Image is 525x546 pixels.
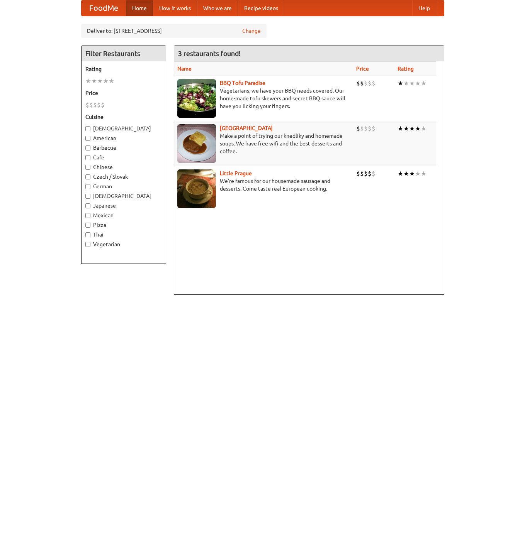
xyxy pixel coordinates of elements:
li: $ [372,124,375,133]
a: How it works [153,0,197,16]
li: ★ [415,124,421,133]
input: Vegetarian [85,242,90,247]
label: German [85,183,162,190]
li: ★ [409,79,415,88]
input: Pizza [85,223,90,228]
li: $ [97,101,101,109]
a: [GEOGRAPHIC_DATA] [220,125,273,131]
li: $ [101,101,105,109]
li: $ [364,79,368,88]
li: $ [93,101,97,109]
li: $ [364,124,368,133]
input: German [85,184,90,189]
a: Change [242,27,261,35]
input: Japanese [85,203,90,208]
input: American [85,136,90,141]
li: ★ [398,124,403,133]
p: Vegetarians, we have your BBQ needs covered. Our home-made tofu skewers and secret BBQ sauce will... [177,87,350,110]
a: Home [126,0,153,16]
input: Thai [85,232,90,237]
li: $ [360,79,364,88]
input: Czech / Slovak [85,174,90,179]
li: ★ [97,77,103,85]
li: ★ [403,124,409,133]
li: $ [368,169,372,178]
li: $ [356,169,360,178]
li: $ [89,101,93,109]
a: Little Prague [220,170,252,176]
a: Who we are [197,0,238,16]
label: Barbecue [85,144,162,152]
label: Japanese [85,202,162,210]
input: [DEMOGRAPHIC_DATA] [85,126,90,131]
li: ★ [409,169,415,178]
li: ★ [398,79,403,88]
input: [DEMOGRAPHIC_DATA] [85,194,90,199]
a: Name [177,66,192,72]
div: Deliver to: [STREET_ADDRESS] [81,24,267,38]
li: ★ [415,79,421,88]
h5: Rating [85,65,162,73]
label: Chinese [85,163,162,171]
input: Barbecue [85,145,90,150]
li: ★ [421,79,426,88]
h5: Cuisine [85,113,162,121]
input: Mexican [85,213,90,218]
li: $ [360,124,364,133]
a: Help [412,0,436,16]
label: American [85,134,162,142]
label: Czech / Slovak [85,173,162,181]
li: ★ [91,77,97,85]
li: ★ [109,77,114,85]
li: ★ [403,169,409,178]
img: czechpoint.jpg [177,124,216,163]
a: Price [356,66,369,72]
li: $ [85,101,89,109]
label: [DEMOGRAPHIC_DATA] [85,192,162,200]
li: $ [356,124,360,133]
li: ★ [103,77,109,85]
a: Recipe videos [238,0,284,16]
li: $ [356,79,360,88]
label: Cafe [85,154,162,161]
li: $ [364,169,368,178]
label: Mexican [85,211,162,219]
p: We're famous for our housemade sausage and desserts. Come taste real European cooking. [177,177,350,193]
a: BBQ Tofu Paradise [220,80,265,86]
img: tofuparadise.jpg [177,79,216,118]
label: Pizza [85,221,162,229]
input: Cafe [85,155,90,160]
li: $ [372,79,375,88]
img: littleprague.jpg [177,169,216,208]
li: ★ [409,124,415,133]
li: $ [360,169,364,178]
p: Make a point of trying our knedlíky and homemade soups. We have free wifi and the best desserts a... [177,132,350,155]
li: $ [368,124,372,133]
li: ★ [398,169,403,178]
a: Rating [398,66,414,72]
label: Vegetarian [85,240,162,248]
label: Thai [85,231,162,238]
label: [DEMOGRAPHIC_DATA] [85,125,162,132]
input: Chinese [85,165,90,170]
h4: Filter Restaurants [82,46,166,61]
li: $ [368,79,372,88]
li: $ [372,169,375,178]
li: ★ [415,169,421,178]
ng-pluralize: 3 restaurants found! [178,50,241,57]
li: ★ [421,124,426,133]
h5: Price [85,89,162,97]
a: FoodMe [82,0,126,16]
li: ★ [403,79,409,88]
li: ★ [85,77,91,85]
li: ★ [421,169,426,178]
